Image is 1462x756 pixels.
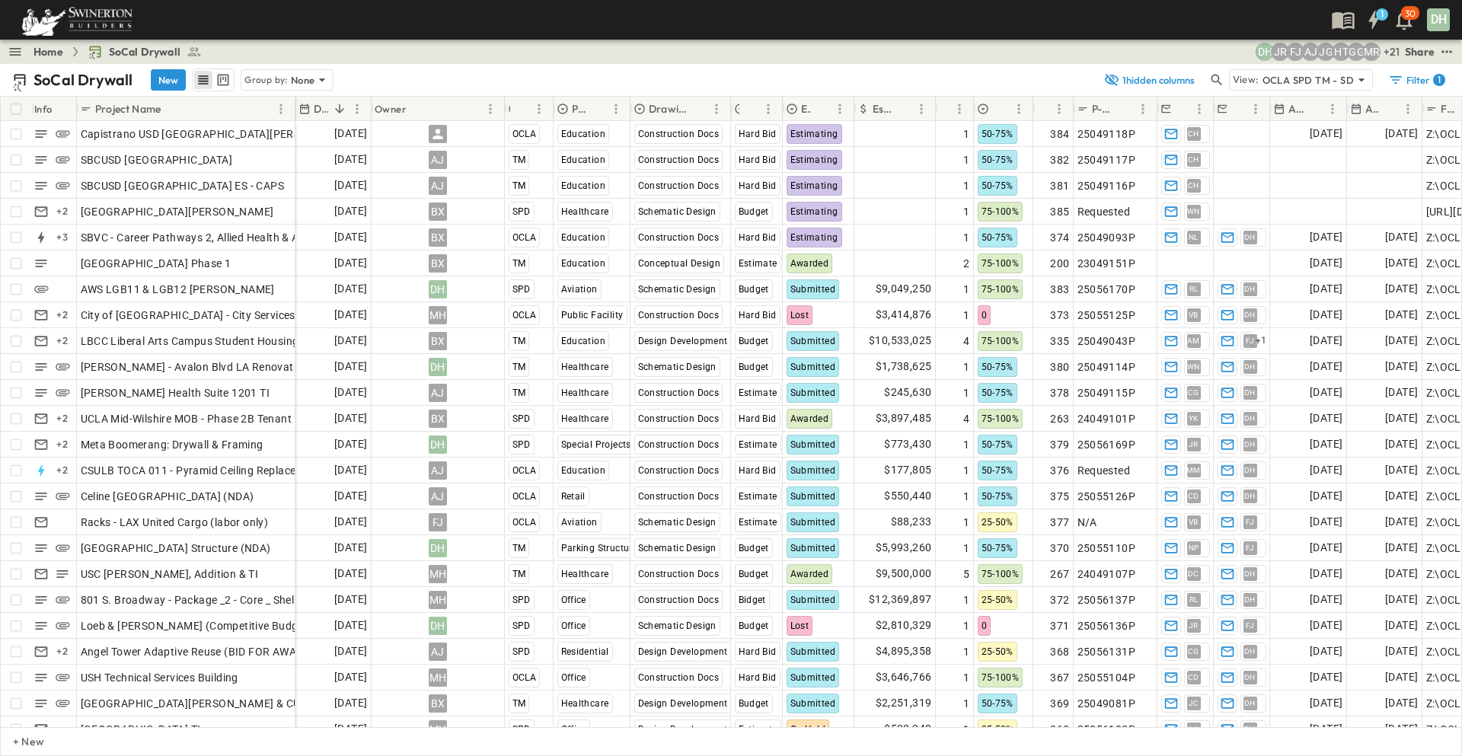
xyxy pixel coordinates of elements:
[512,258,526,269] span: TM
[53,461,72,480] div: + 2
[1358,6,1389,33] button: 1
[429,461,447,480] div: AJ
[869,332,931,349] span: $10,533,025
[963,282,969,297] span: 1
[334,125,367,142] span: [DATE]
[963,385,969,400] span: 1
[1188,133,1199,134] span: CH
[790,129,838,139] span: Estimating
[1271,43,1289,61] div: Joshua Russell (joshua.russell@swinerton.com)
[790,258,829,269] span: Awarded
[1050,437,1069,452] span: 379
[1050,463,1069,478] span: 376
[1077,152,1136,167] span: 25049117P
[982,180,1014,191] span: 50-75%
[982,206,1020,217] span: 75-100%
[1382,100,1399,117] button: Sort
[739,388,777,398] span: Estimate
[53,332,72,350] div: + 2
[739,439,777,450] span: Estimate
[1050,282,1069,297] span: 383
[1384,44,1399,59] p: + 21
[963,411,969,426] span: 4
[638,310,720,321] span: Construction Docs
[164,100,180,117] button: Sort
[1385,280,1418,298] span: [DATE]
[982,413,1020,424] span: 75-100%
[81,308,339,323] span: City of [GEOGRAPHIC_DATA] - City Services Building
[1310,254,1342,272] span: [DATE]
[334,410,367,427] span: [DATE]
[1190,100,1208,118] button: Menu
[1310,125,1342,142] span: [DATE]
[334,280,367,298] span: [DATE]
[81,204,274,219] span: [GEOGRAPHIC_DATA][PERSON_NAME]
[1332,43,1350,61] div: Haaris Tahmas (haaris.tahmas@swinerton.com)
[982,284,1020,295] span: 75-100%
[512,129,537,139] span: OCLA
[982,362,1014,372] span: 50-75%
[213,71,232,89] button: kanban view
[876,410,932,427] span: $3,897,485
[1301,43,1320,61] div: Anthony Jimenez (anthony.jimenez@swinerton.com)
[1381,8,1384,21] h6: 1
[638,180,720,191] span: Construction Docs
[1050,178,1069,193] span: 381
[982,310,987,321] span: 0
[963,359,969,375] span: 1
[1050,152,1069,167] span: 382
[1362,43,1381,61] div: Meghana Raj (meghana.raj@swinerton.com)
[739,155,777,165] span: Hard Bid
[963,126,969,142] span: 1
[561,439,631,450] span: Special Projects
[1050,333,1069,349] span: 335
[1310,461,1342,479] span: [DATE]
[982,336,1020,346] span: 75-100%
[375,88,407,130] div: Owner
[512,439,531,450] span: SPD
[561,310,624,321] span: Public Facility
[334,254,367,272] span: [DATE]
[876,358,932,375] span: $1,738,625
[982,388,1014,398] span: 50-75%
[1077,256,1136,271] span: 23049151P
[790,362,836,372] span: Submitted
[1050,100,1068,118] button: Menu
[707,100,726,118] button: Menu
[1244,392,1256,393] span: DH
[561,258,606,269] span: Education
[876,306,932,324] span: $3,414,876
[982,155,1014,165] span: 50-75%
[1189,237,1199,238] span: NL
[1134,100,1152,118] button: Menu
[1187,211,1200,212] span: WN
[1247,100,1265,118] button: Menu
[334,177,367,194] span: [DATE]
[814,100,831,117] button: Sort
[982,439,1014,450] span: 50-75%
[429,280,447,298] div: DH
[1262,72,1354,88] p: OCLA SPD TM - SD
[81,230,385,245] span: SBVC - Career Pathways 2, Allied Health & Aeronautics Bldg's
[1050,359,1069,375] span: 380
[1092,101,1114,116] p: P-Code
[638,336,728,346] span: Design Development
[790,206,838,217] span: Estimating
[512,388,526,398] span: TM
[561,155,606,165] span: Education
[34,44,63,59] a: Home
[739,413,777,424] span: Hard Bid
[1050,411,1069,426] span: 263
[1188,159,1199,160] span: CH
[1189,444,1199,445] span: JR
[1244,418,1256,419] span: DH
[53,435,72,454] div: + 2
[790,232,838,243] span: Estimating
[53,410,72,428] div: + 2
[81,359,376,375] span: [PERSON_NAME] - Avalon Blvd LA Renovation and Addition
[429,384,447,402] div: AJ
[1385,306,1418,324] span: [DATE]
[638,206,717,217] span: Schematic Design
[334,332,367,349] span: [DATE]
[81,411,504,426] span: UCLA Mid-Wilshire MOB - Phase 2B Tenant Improvements Floors 1-3 100% SD Budget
